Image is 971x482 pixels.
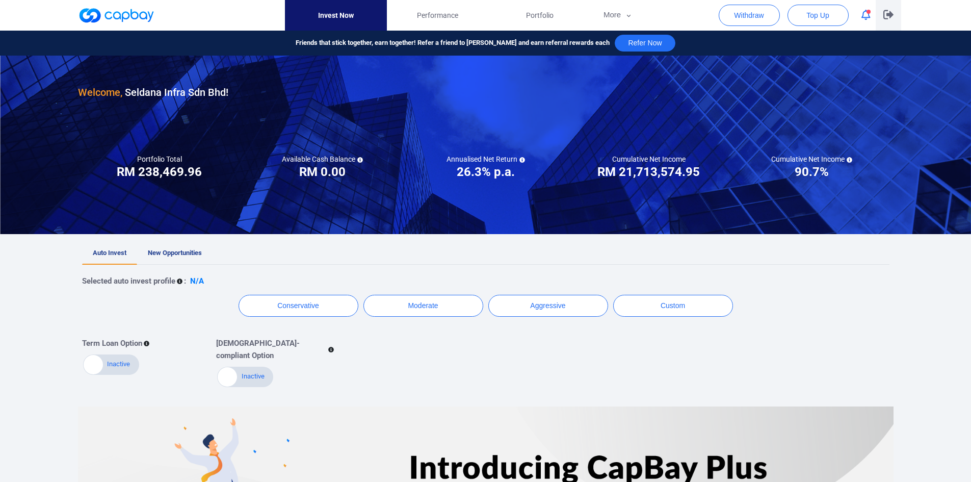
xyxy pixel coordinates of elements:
button: Moderate [363,295,483,317]
button: Conservative [239,295,358,317]
h5: Cumulative Net Income [612,155,686,164]
h5: Annualised Net Return [447,155,525,164]
button: Custom [613,295,733,317]
span: Friends that stick together, earn together! Refer a friend to [PERSON_NAME] and earn referral rew... [296,38,610,48]
span: Portfolio [526,10,554,21]
span: New Opportunities [148,249,202,257]
h5: Portfolio Total [137,155,182,164]
p: : [184,275,186,287]
p: N/A [190,275,204,287]
button: Refer Now [615,35,675,52]
h5: Available Cash Balance [282,155,363,164]
span: Performance [417,10,458,21]
span: Top Up [806,10,829,20]
h3: RM 238,469.96 [117,164,202,180]
button: Withdraw [719,5,780,26]
span: Welcome, [78,86,122,98]
p: Selected auto invest profile [82,275,175,287]
h3: 90.7% [795,164,829,180]
h3: 26.3% p.a. [457,164,515,180]
h3: Seldana Infra Sdn Bhd ! [78,84,228,100]
h5: Cumulative Net Income [771,155,852,164]
button: Top Up [788,5,849,26]
h3: RM 21,713,574.95 [597,164,700,180]
button: Aggressive [488,295,608,317]
p: Term Loan Option [82,337,142,349]
span: Auto Invest [93,249,126,257]
p: [DEMOGRAPHIC_DATA]-compliant Option [216,337,327,362]
h3: RM 0.00 [299,164,346,180]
